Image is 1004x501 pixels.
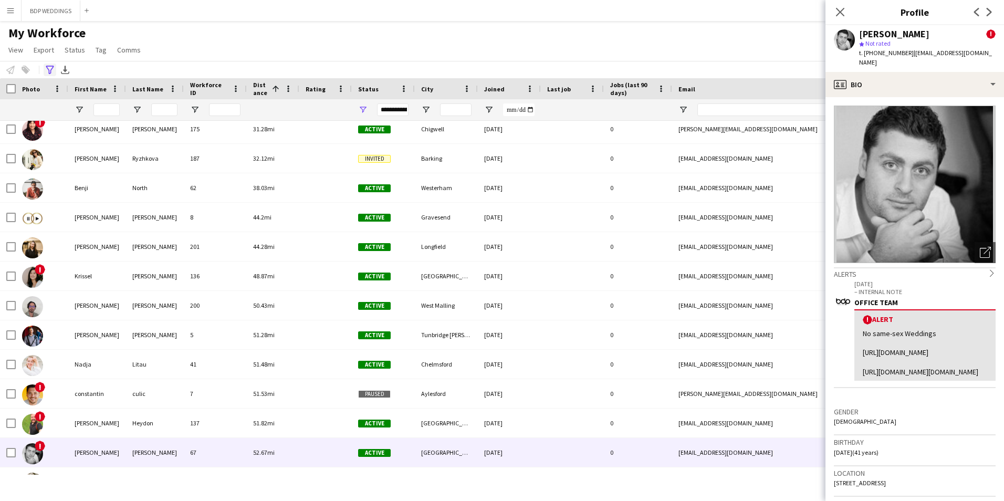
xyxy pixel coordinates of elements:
[672,232,882,261] div: [EMAIL_ADDRESS][DOMAIN_NAME]
[8,25,86,41] span: My Workforce
[975,242,996,263] div: Open photos pop-in
[854,288,996,296] p: – INTERNAL NOTE
[865,39,891,47] span: Not rated
[35,382,45,392] span: !
[415,438,478,467] div: [GEOGRAPHIC_DATA]
[22,326,43,347] img: David Burke
[697,103,876,116] input: Email Filter Input
[478,409,541,437] div: [DATE]
[22,267,43,288] img: Krissel Simbulan
[126,438,184,467] div: [PERSON_NAME]
[22,473,43,494] img: Laura Brown
[22,443,43,464] img: Emmanuel Hristov
[834,448,878,456] span: [DATE] (41 years)
[117,45,141,55] span: Comms
[184,232,247,261] div: 201
[184,114,247,143] div: 175
[415,379,478,408] div: Aylesford
[68,350,126,379] div: Nadja
[22,414,43,435] img: Danny Heydon
[4,43,27,57] a: View
[604,467,672,496] div: 0
[22,208,43,229] img: Andrius Remeikis
[440,103,472,116] input: City Filter Input
[126,291,184,320] div: [PERSON_NAME]
[672,203,882,232] div: [EMAIL_ADDRESS][DOMAIN_NAME]
[415,114,478,143] div: Chigwell
[22,120,43,141] img: Susan Choi
[253,213,271,221] span: 44.2mi
[126,467,184,496] div: Brown
[68,232,126,261] div: [PERSON_NAME]
[358,85,379,93] span: Status
[68,262,126,290] div: Krissel
[126,203,184,232] div: [PERSON_NAME]
[184,438,247,467] div: 67
[672,409,882,437] div: [EMAIL_ADDRESS][DOMAIN_NAME]
[68,173,126,202] div: Benji
[253,301,275,309] span: 50.43mi
[604,144,672,173] div: 0
[834,479,886,487] span: [STREET_ADDRESS]
[825,72,1004,97] div: Bio
[68,144,126,173] div: [PERSON_NAME]
[60,43,89,57] a: Status
[415,467,478,496] div: Chelmsford
[68,203,126,232] div: [PERSON_NAME]
[68,438,126,467] div: [PERSON_NAME]
[75,85,107,93] span: First Name
[44,64,56,76] app-action-btn: Advanced filters
[34,45,54,55] span: Export
[59,64,71,76] app-action-btn: Export XLSX
[358,184,391,192] span: Active
[672,114,882,143] div: [PERSON_NAME][EMAIL_ADDRESS][DOMAIN_NAME]
[604,320,672,349] div: 0
[126,409,184,437] div: Heydon
[478,467,541,496] div: [DATE]
[184,350,247,379] div: 41
[503,103,535,116] input: Joined Filter Input
[184,320,247,349] div: 5
[35,264,45,275] span: !
[151,103,177,116] input: Last Name Filter Input
[184,409,247,437] div: 137
[68,409,126,437] div: [PERSON_NAME]
[415,262,478,290] div: [GEOGRAPHIC_DATA]
[415,291,478,320] div: West Malling
[126,262,184,290] div: [PERSON_NAME]
[65,45,85,55] span: Status
[672,291,882,320] div: [EMAIL_ADDRESS][DOMAIN_NAME]
[93,103,120,116] input: First Name Filter Input
[8,45,23,55] span: View
[834,437,996,447] h3: Birthday
[358,390,391,398] span: Paused
[253,81,268,97] span: Distance
[22,179,43,200] img: Benji North
[478,379,541,408] div: [DATE]
[253,390,275,398] span: 51.53mi
[415,232,478,261] div: Longfield
[415,144,478,173] div: Barking
[22,384,43,405] img: constantin culic
[358,273,391,280] span: Active
[358,105,368,114] button: Open Filter Menu
[253,448,275,456] span: 52.67mi
[672,262,882,290] div: [EMAIL_ADDRESS][DOMAIN_NAME]
[478,320,541,349] div: [DATE]
[484,105,494,114] button: Open Filter Menu
[604,203,672,232] div: 0
[68,114,126,143] div: [PERSON_NAME]
[834,267,996,279] div: Alerts
[68,291,126,320] div: [PERSON_NAME]
[986,29,996,39] span: !
[478,203,541,232] div: [DATE]
[610,81,653,97] span: Jobs (last 90 days)
[604,350,672,379] div: 0
[35,117,45,128] span: !
[96,45,107,55] span: Tag
[604,438,672,467] div: 0
[854,280,996,288] p: [DATE]
[604,114,672,143] div: 0
[35,441,45,451] span: !
[68,320,126,349] div: [PERSON_NAME]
